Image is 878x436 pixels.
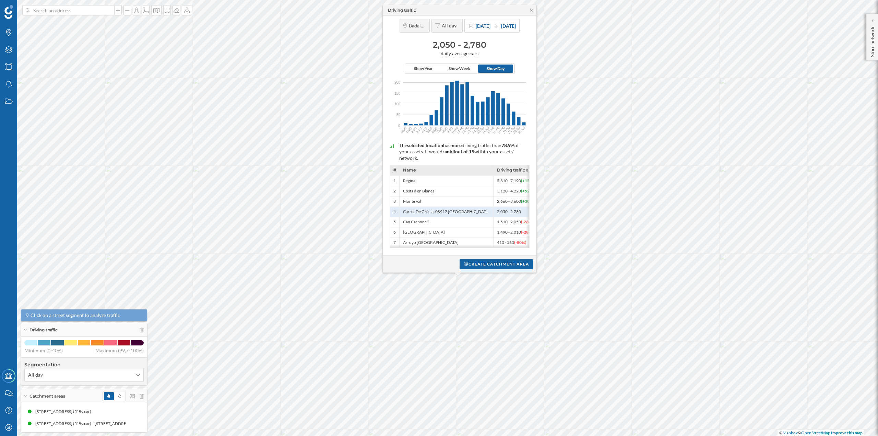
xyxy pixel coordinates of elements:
h4: Segmentation [24,361,144,368]
text: 13:00 [466,126,475,134]
text: 14:00 [471,126,480,134]
text: 5:00 [426,126,433,134]
text: 9:00 [446,126,454,134]
span: 150 [394,91,400,96]
span: Costa d'en Blanes [403,189,434,194]
span: 50 [396,112,400,117]
span: The [399,142,407,148]
span: 2,050 - 2,780 [497,209,522,215]
div: [STREET_ADDRESS] (5' By car) [92,420,152,427]
span: Click on a street segment to analyze traffic [31,312,120,319]
text: 11:00 [456,126,465,134]
text: 12:00 [461,126,470,134]
span: 7 [393,240,396,246]
span: (-26%) [521,220,533,225]
span: Show Day [487,66,505,72]
img: Geoblink Logo [4,5,13,19]
text: 22:00 [512,126,521,134]
span: selected location [407,142,443,148]
span: [DATE] [476,23,490,29]
a: Mapbox [783,430,798,435]
span: Show Year [414,66,433,72]
span: driving traffic than [462,142,501,148]
span: Driving traffic along the street segment [497,168,538,173]
text: 1:00 [405,126,413,134]
span: (+159%) [521,178,537,183]
span: All day [28,372,43,378]
text: 10:00 [451,126,460,134]
span: 200 [394,80,400,85]
text: 3:00 [415,126,423,134]
span: Monte Val [403,199,421,204]
span: daily average cars [386,50,533,57]
span: 3,120 - 4,220 [497,189,534,194]
span: out of [455,149,468,155]
span: 3 [393,199,396,204]
span: Show Week [449,66,470,72]
span: # [393,168,396,173]
span: 4 [452,149,455,155]
span: 0 [398,123,400,128]
span: Maximum (99,7-100%) [95,347,144,354]
h3: 2,050 - 2,780 [386,39,533,50]
span: within your assets' network. [399,149,514,161]
span: 78.9% [501,142,514,148]
text: 8:00 [441,126,449,134]
span: (+52%) [521,189,534,194]
text: 19:00 [497,126,506,134]
span: All day [442,23,459,29]
text: 16:00 [482,126,490,134]
span: 410 - 560 [497,240,526,246]
span: Can Carbonell [403,220,429,225]
text: 17:00 [487,126,496,134]
span: 4 [393,209,396,215]
span: 5,310 - 7,190 [497,178,537,184]
span: [DATE] [501,23,516,29]
div: © © [778,430,864,436]
span: Name [403,168,416,173]
div: [STREET_ADDRESS] (5' By car) [35,408,95,415]
span: has [443,142,450,148]
text: 23:00 [517,126,526,134]
span: rank [442,149,452,155]
text: 21:00 [507,126,516,134]
span: Catchment areas [29,393,65,399]
div: [STREET_ADDRESS] (5' By car) [33,420,92,427]
span: (-80%) [514,240,526,245]
span: (+30%) [521,199,534,204]
span: of your assets. It would [399,142,519,154]
span: 6 [393,230,396,235]
a: OpenStreetMap [801,430,830,435]
a: Improve this map [831,430,863,435]
span: 2,660 - 3,600 [497,199,534,204]
text: 7:00 [436,126,443,134]
span: 1 [393,178,396,184]
text: 2:00 [410,126,418,134]
span: Regina [403,178,415,184]
span: 2 [393,189,396,194]
span: Badalona [409,23,426,29]
div: Driving traffic [388,7,416,13]
span: Carrer De Grècia, 08917 [GEOGRAPHIC_DATA], [GEOGRAPHIC_DATA], … [403,209,490,215]
span: Support [14,5,38,11]
span: 1,510 - 2,050 [497,220,533,225]
text: 18:00 [492,126,501,134]
span: (-28%) [521,230,533,235]
img: intelligent_assistant_bucket_2.svg [390,144,394,148]
text: 0:00 [400,126,407,134]
text: 4:00 [420,126,428,134]
span: Driving traffic [29,327,58,333]
text: 15:00 [476,126,485,134]
span: 5 [393,220,396,225]
span: Arroyo [GEOGRAPHIC_DATA] [403,240,459,246]
p: Store network [869,24,876,57]
span: 19 [469,149,474,155]
span: 100 [394,102,400,107]
span: [GEOGRAPHIC_DATA] [403,230,445,235]
span: 1,490 - 2,010 [497,230,533,235]
text: 20:00 [502,126,511,134]
text: 6:00 [431,126,438,134]
span: more [450,142,462,148]
span: Minimum (0-40%) [24,347,63,354]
